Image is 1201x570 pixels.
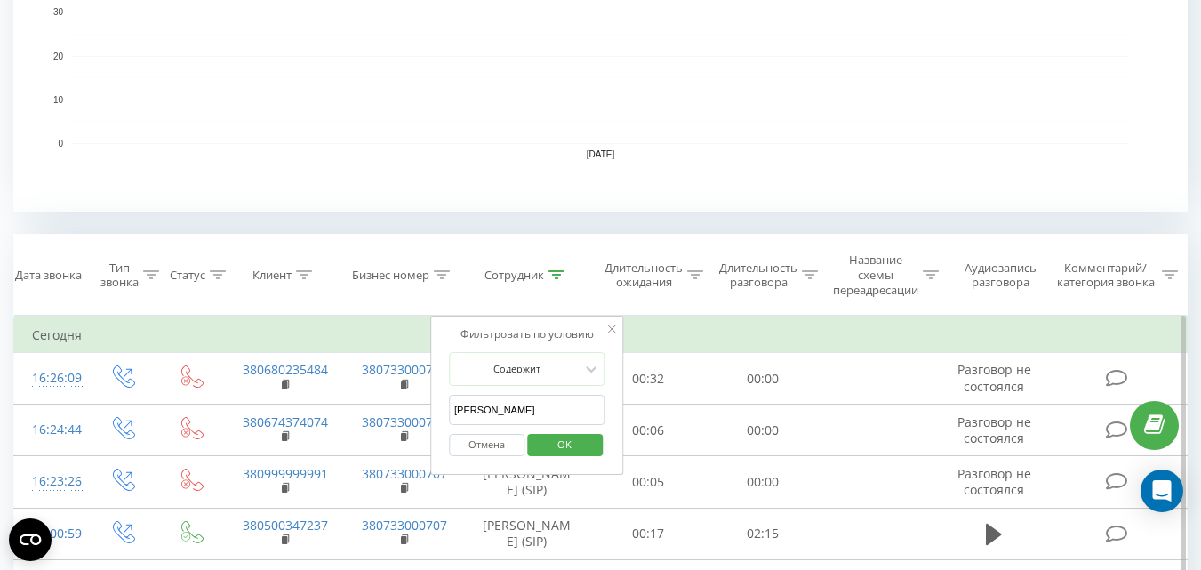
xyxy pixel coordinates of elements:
[484,268,544,283] div: Сотрудник
[58,139,63,149] text: 0
[100,261,139,291] div: Тип звонка
[591,353,706,405] td: 00:32
[32,413,69,447] div: 16:24:44
[53,8,64,18] text: 30
[1053,261,1157,291] div: Комментарий/категория звонка
[449,395,605,426] input: Введите значение
[362,465,447,482] a: 380733000707
[1141,470,1183,512] div: Open Intercom Messenger
[15,268,82,283] div: Дата звонка
[587,149,615,159] text: [DATE]
[957,413,1031,446] span: Разговор не состоялся
[243,517,328,534] a: 380500347237
[591,456,706,508] td: 00:05
[833,253,918,298] div: Название схемы переадресации
[449,434,524,456] button: Отмена
[53,95,64,105] text: 10
[243,413,328,430] a: 380674374074
[243,361,328,378] a: 380680235484
[956,261,1045,291] div: Аудиозапись разговора
[463,508,591,559] td: [PERSON_NAME] (SIP)
[706,456,821,508] td: 00:00
[957,361,1031,394] span: Разговор не состоялся
[32,464,69,499] div: 16:23:26
[362,413,447,430] a: 380733000707
[243,465,328,482] a: 380999999991
[362,361,447,378] a: 380733000707
[540,430,589,458] span: OK
[957,465,1031,498] span: Разговор не состоялся
[352,268,429,283] div: Бизнес номер
[53,52,64,61] text: 20
[463,456,591,508] td: [PERSON_NAME] (SIP)
[719,261,797,291] div: Длительность разговора
[591,508,706,559] td: 00:17
[605,261,683,291] div: Длительность ожидания
[362,517,447,534] a: 380733000707
[449,325,605,343] div: Фильтровать по условию
[706,353,821,405] td: 00:00
[706,405,821,456] td: 00:00
[252,268,292,283] div: Клиент
[527,434,603,456] button: OK
[706,508,821,559] td: 02:15
[9,518,52,561] button: Open CMP widget
[32,517,69,551] div: 16:00:59
[14,317,1188,353] td: Сегодня
[591,405,706,456] td: 00:06
[170,268,205,283] div: Статус
[32,361,69,396] div: 16:26:09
